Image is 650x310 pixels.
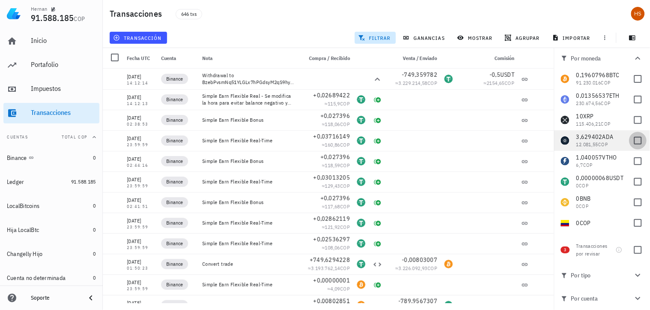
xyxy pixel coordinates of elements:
[31,6,47,12] div: Hernan
[7,7,21,21] img: LedgiFi
[501,32,545,44] button: agrupar
[127,72,154,81] div: [DATE]
[127,237,154,246] div: [DATE]
[561,178,569,186] div: USDT-icon
[127,287,154,291] div: 23:59:59
[202,178,295,185] div: Simple Earn Flexible Real-Time
[576,242,612,258] div: Transacciones por revisar
[7,154,27,162] div: Binance
[3,268,99,288] a: Cuenta no determinada 0
[325,121,340,127] span: 118,06
[322,244,350,251] span: ≈
[123,48,158,69] div: Fecha UTC
[561,116,569,124] div: XRP-icon
[7,202,39,210] div: LocalBitcoins
[357,95,365,104] div: USDT-icon
[506,34,540,41] span: agrupar
[576,79,601,86] span: 91.230.016
[357,239,365,248] div: USDT-icon
[564,247,566,253] span: 3
[158,48,199,69] div: Cuenta
[495,55,515,61] span: Comisión
[166,136,183,145] span: Binance
[395,80,437,86] span: ≈
[398,297,437,305] span: -789,9567307
[202,72,295,86] div: Withdrawal to BzebPvsmNq51YLGLx7hPGdsyM2qS9hya3GdKbks6QZHH
[7,226,39,234] div: Hija LocalBtc
[444,260,453,268] div: BTC-icon
[580,219,591,227] span: COP
[340,183,350,189] span: COP
[580,195,591,202] span: BNB
[325,183,340,189] span: 129,43
[398,265,428,271] span: 3.226.092,93
[127,225,154,229] div: 23:59:59
[299,48,353,69] div: Compra / Recibido
[166,178,183,186] span: Binance
[202,158,295,165] div: Simple Earn Flexible Bonus
[71,178,96,185] span: 91.588.185
[31,36,96,45] div: Inicio
[576,100,601,106] span: 230.674,56
[127,122,154,126] div: 02:38:53
[3,79,99,99] a: Impuestos
[127,155,154,163] div: [DATE]
[357,157,365,166] div: USDT-icon
[357,198,365,207] div: USDT-icon
[395,265,437,271] span: ≈
[166,260,183,268] span: Binance
[330,286,340,292] span: 4,09
[322,224,350,230] span: ≈
[322,121,350,127] span: ≈
[355,32,396,44] button: filtrar
[3,127,99,147] button: CuentasTotal COP
[579,182,589,189] span: COP
[357,136,365,145] div: USDT-icon
[444,301,453,310] div: USDT-icon
[561,95,569,104] div: ETH-icon
[340,244,350,251] span: COP
[340,203,350,210] span: COP
[576,141,599,147] span: 12.081,55
[127,134,154,143] div: [DATE]
[62,134,87,140] span: Total COP
[325,100,350,107] span: ≈
[357,260,365,268] div: USDT-icon
[561,294,633,303] span: Por cuenta
[340,162,350,169] span: COP
[505,80,515,86] span: COP
[601,120,611,127] span: COP
[202,117,295,123] div: Simple Earn Flexible Bonus
[93,154,96,161] span: 0
[161,55,176,61] span: Cuenta
[110,32,167,44] button: transacción
[554,48,650,69] button: Por moneda
[357,301,365,310] div: BTC-icon
[325,162,340,169] span: 118,59
[7,178,24,186] div: Ledger
[340,100,350,107] span: COP
[340,286,350,292] span: COP
[487,80,505,86] span: 2154,65
[340,265,350,271] span: COP
[127,102,154,106] div: 14:12:13
[548,32,596,44] button: importar
[127,184,154,188] div: 23:59:59
[576,182,579,189] span: 0
[308,265,350,271] span: ≈
[127,81,154,85] div: 14:12:14
[127,163,154,168] div: 02:44:16
[601,79,611,86] span: COP
[313,277,350,284] span: +0,00000001
[3,196,99,216] a: LocalBitcoins 0
[399,32,450,44] button: ganancias
[610,92,620,99] span: ETH
[357,280,365,289] div: BTC-icon
[456,48,518,69] div: Comisión
[576,120,601,127] span: 115.406,21
[93,274,96,281] span: 0
[3,172,99,192] a: Ledger 91.588.185
[166,157,183,166] span: Binance
[31,12,74,24] span: 91.588.185
[3,103,99,123] a: Transacciones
